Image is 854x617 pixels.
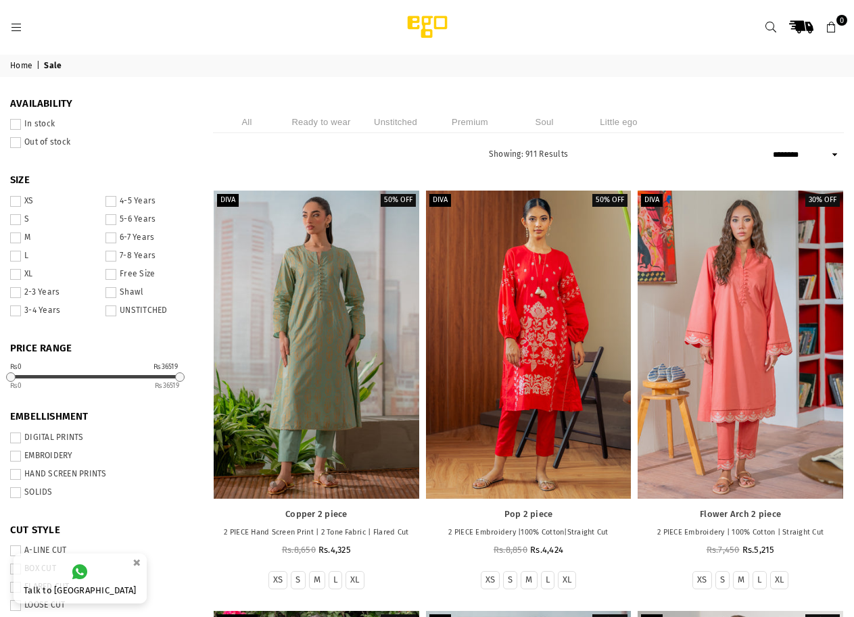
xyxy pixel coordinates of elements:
a: Pop 2 piece [426,191,632,498]
a: Home [10,61,34,72]
span: | [37,61,42,72]
ins: 0 [10,382,22,390]
label: L [10,251,97,262]
span: Rs.4,424 [530,545,563,555]
label: Diva [217,194,239,207]
label: DIGITAL PRINTS [10,433,193,443]
span: EMBELLISHMENT [10,410,193,424]
p: 2 PIECE Hand Screen Print | 2 Tone Fabric | Flared Cut [220,527,412,539]
li: Soul [511,111,578,133]
label: EMBROIDERY [10,451,193,462]
label: S [508,574,513,586]
span: Rs.7,450 [707,545,740,555]
label: L [546,574,550,586]
div: ₨0 [10,364,22,370]
ins: 36519 [155,382,179,390]
li: All [213,111,281,133]
label: 50% off [592,194,627,207]
span: Availability [10,97,193,111]
span: Rs.8,650 [282,545,316,555]
label: M [10,232,97,243]
a: Copper 2 piece [214,191,419,498]
label: XS [273,574,283,586]
p: 2 PIECE Embroidery | 100% Cotton | Straight Cut [644,527,836,539]
span: 0 [836,15,847,26]
label: 7-8 Years [105,251,193,262]
span: SIZE [10,174,193,187]
label: M [525,574,532,586]
a: Talk to [GEOGRAPHIC_DATA] [14,553,147,603]
label: 6-7 Years [105,232,193,243]
li: Little ego [585,111,653,133]
a: Flower Arch 2 piece [644,509,836,520]
label: XS [485,574,496,586]
label: 50% off [381,194,416,207]
a: 0 [820,15,844,39]
label: 5-6 Years [105,214,193,225]
a: Flower Arch 2 piece [638,191,843,498]
label: L [757,574,761,586]
label: Diva [641,194,663,207]
label: XL [10,269,97,280]
label: S [295,574,300,586]
a: Search [759,15,783,39]
label: Out of stock [10,137,193,148]
span: Rs.4,325 [318,545,351,555]
li: Ready to wear [287,111,355,133]
span: Sale [44,61,64,72]
label: XL [775,574,784,586]
label: XS [697,574,707,586]
label: LOOSE CUT [10,600,193,611]
li: Unstitched [362,111,429,133]
label: M [314,574,321,586]
span: PRICE RANGE [10,342,193,355]
label: FLARED CUT [10,582,193,593]
label: A-LINE CUT [10,545,193,556]
label: Free Size [105,269,193,280]
p: 2 PIECE Embroidery |100% Cotton|Straight Cut [433,527,625,539]
label: L [333,574,337,586]
li: Premium [436,111,504,133]
label: 4-5 Years [105,196,193,207]
span: Rs.8,850 [494,545,527,555]
label: S [720,574,725,586]
a: Pop 2 piece [433,509,625,520]
label: XL [350,574,360,586]
label: XS [10,196,97,207]
label: M [738,574,744,586]
div: ₨36519 [153,364,178,370]
label: 3-4 Years [10,305,97,316]
label: Diva [429,194,451,207]
span: Showing: 911 Results [489,149,568,159]
label: UNSTITCHED [105,305,193,316]
label: SOLIDS [10,487,193,498]
label: BOX CUT [10,564,193,574]
a: Copper 2 piece [220,509,412,520]
span: Rs.5,215 [742,545,775,555]
img: Ego [370,14,485,41]
button: × [128,551,145,574]
span: CUT STYLE [10,524,193,537]
label: S [10,214,97,225]
label: In stock [10,119,193,130]
label: 30% off [805,194,840,207]
label: Shawl [105,287,193,298]
a: Menu [4,22,28,32]
label: 2-3 Years [10,287,97,298]
label: XL [563,574,572,586]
